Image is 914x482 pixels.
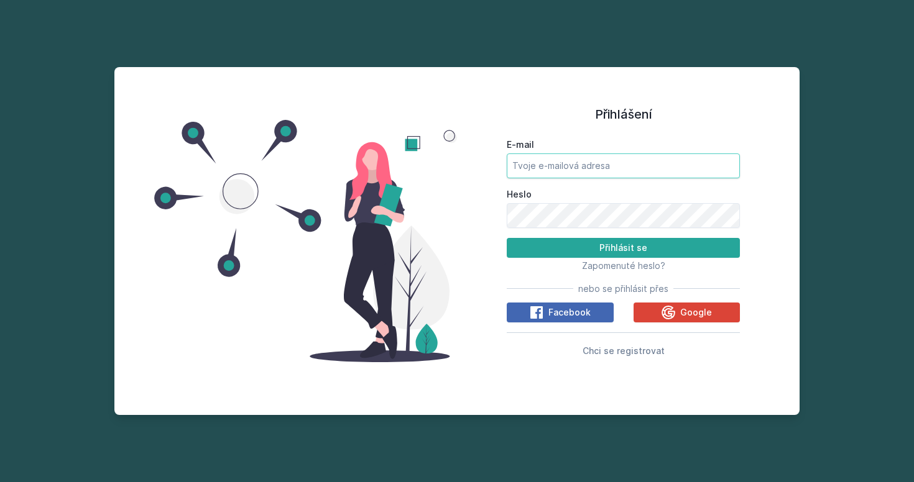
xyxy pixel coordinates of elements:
[507,139,740,151] label: E-mail
[507,238,740,258] button: Přihlásit se
[507,188,740,201] label: Heslo
[507,302,614,322] button: Facebook
[634,302,741,322] button: Google
[507,105,740,124] h1: Přihlášení
[507,153,740,178] input: Tvoje e-mailová adresa
[680,306,712,319] span: Google
[548,306,591,319] span: Facebook
[578,283,668,295] span: nebo se přihlásit přes
[583,345,665,356] span: Chci se registrovat
[582,260,665,271] span: Zapomenuté heslo?
[583,343,665,358] button: Chci se registrovat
